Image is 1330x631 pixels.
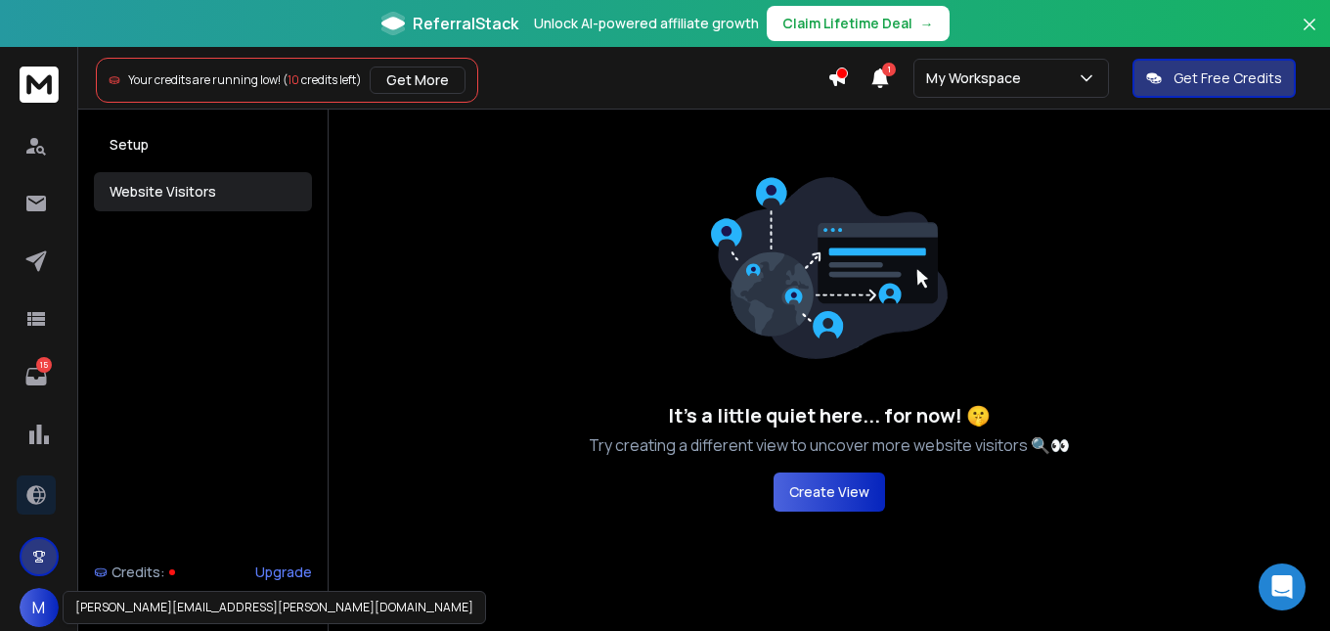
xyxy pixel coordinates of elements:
div: [PERSON_NAME][EMAIL_ADDRESS][PERSON_NAME][DOMAIN_NAME] [63,591,486,624]
button: Website Visitors [94,172,312,211]
h3: It's a little quiet here... for now! 🤫 [668,402,991,429]
p: Try creating a different view to uncover more website visitors 🔍👀 [589,433,1070,457]
button: Setup [94,125,312,164]
span: 1 [882,63,896,76]
a: Credits:Upgrade [94,553,312,592]
span: → [920,14,934,33]
button: M [20,588,59,627]
button: Claim Lifetime Deal→ [767,6,950,41]
span: Your credits are running low! [128,71,281,88]
div: Open Intercom Messenger [1259,563,1306,610]
span: ( credits left) [283,71,362,88]
button: Close banner [1297,12,1322,59]
button: Create View [774,473,885,512]
span: ReferralStack [413,12,518,35]
button: Get More [370,67,465,94]
button: Get Free Credits [1132,59,1296,98]
div: Upgrade [255,563,312,582]
p: My Workspace [926,68,1029,88]
span: Credits: [111,563,165,582]
p: Unlock AI-powered affiliate growth [534,14,759,33]
p: Get Free Credits [1174,68,1282,88]
p: 15 [36,357,52,373]
span: 10 [288,71,299,88]
a: 15 [17,357,56,396]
